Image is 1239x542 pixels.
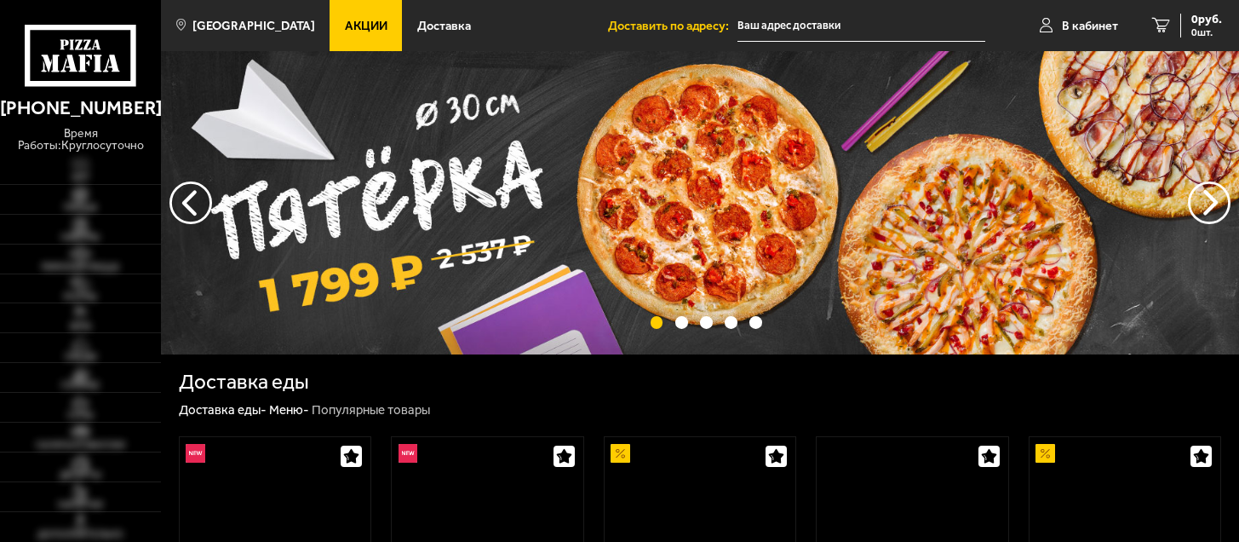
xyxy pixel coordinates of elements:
button: точки переключения [675,316,688,329]
span: В кабинет [1062,20,1118,32]
button: предыдущий [1188,182,1230,224]
span: [GEOGRAPHIC_DATA] [192,20,315,32]
button: точки переключения [700,316,713,329]
img: Новинка [399,444,418,464]
img: Акционный [611,444,630,464]
span: Доставка [417,20,471,32]
input: Ваш адрес доставки [737,10,985,42]
h1: Доставка еды [179,372,309,392]
img: Новинка [186,444,205,464]
div: Популярные товары [312,402,430,419]
button: точки переключения [725,316,737,329]
a: Меню- [269,402,309,418]
button: точки переключения [749,316,762,329]
button: точки переключения [651,316,663,329]
span: Акции [345,20,387,32]
button: следующий [169,182,212,224]
span: Доставить по адресу: [608,20,737,32]
span: 0 руб. [1191,14,1222,26]
span: 0 шт. [1191,27,1222,37]
a: Доставка еды- [179,402,267,418]
img: Акционный [1035,444,1055,464]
